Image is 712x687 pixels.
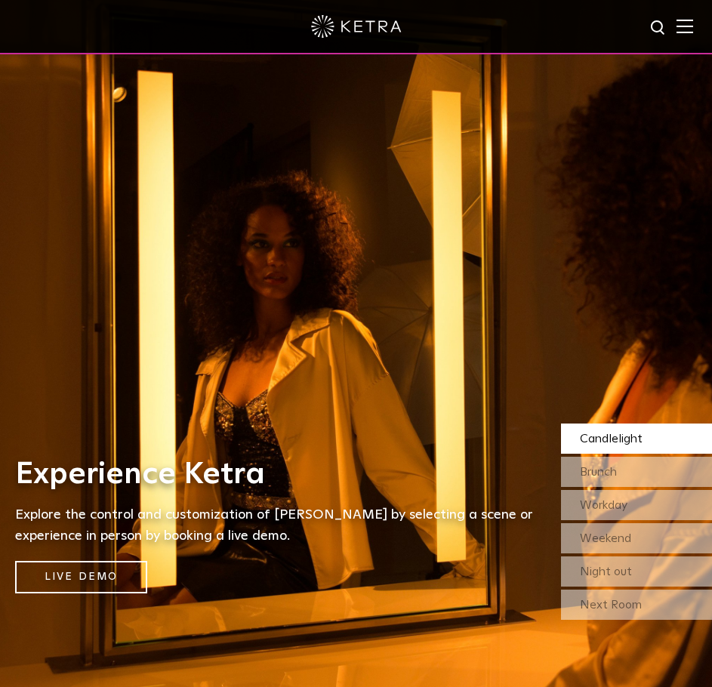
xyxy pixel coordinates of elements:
[561,590,712,620] div: Next Room
[649,19,668,38] img: search icon
[580,532,631,544] span: Weekend
[15,561,147,593] a: Live Demo
[580,499,627,511] span: Workday
[15,457,546,491] h1: Experience Ketra
[580,565,632,578] span: Night out
[580,466,617,478] span: Brunch
[311,15,402,38] img: ketra-logo-2019-white
[677,19,693,33] img: Hamburger%20Nav.svg
[15,504,546,548] h5: Explore the control and customization of [PERSON_NAME] by selecting a scene or experience in pers...
[580,433,643,445] span: Candlelight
